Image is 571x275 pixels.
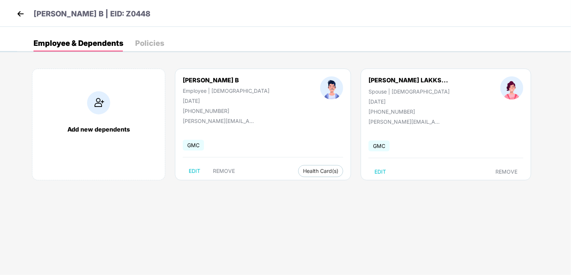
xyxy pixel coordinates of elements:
button: REMOVE [207,165,241,177]
div: [PERSON_NAME][EMAIL_ADDRESS][PERSON_NAME][DOMAIN_NAME] [183,118,257,124]
img: profileImage [500,76,523,99]
div: [PERSON_NAME] B [183,76,269,84]
div: [PHONE_NUMBER] [183,108,269,114]
div: Spouse | [DEMOGRAPHIC_DATA] [369,88,450,95]
button: Health Card(s) [298,165,343,177]
span: GMC [369,140,390,151]
img: addIcon [87,91,110,114]
span: EDIT [189,168,200,174]
span: Health Card(s) [303,169,338,173]
button: REMOVE [489,166,523,178]
span: EDIT [374,169,386,175]
div: [DATE] [369,98,450,105]
button: EDIT [369,166,392,178]
img: back [15,8,26,19]
div: [PERSON_NAME][EMAIL_ADDRESS][PERSON_NAME][DOMAIN_NAME] [369,118,443,125]
div: Employee | [DEMOGRAPHIC_DATA] [183,88,269,94]
p: [PERSON_NAME] B | EID: Z0448 [34,8,150,20]
div: Add new dependents [40,126,157,133]
span: GMC [183,140,204,151]
button: EDIT [183,165,206,177]
div: Employee & Dependents [34,39,123,47]
div: Policies [135,39,164,47]
div: [PHONE_NUMBER] [369,108,450,115]
div: [DATE] [183,98,269,104]
div: [PERSON_NAME] LAKKS... [369,76,448,84]
img: profileImage [320,76,343,99]
span: REMOVE [495,169,517,175]
span: REMOVE [213,168,235,174]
